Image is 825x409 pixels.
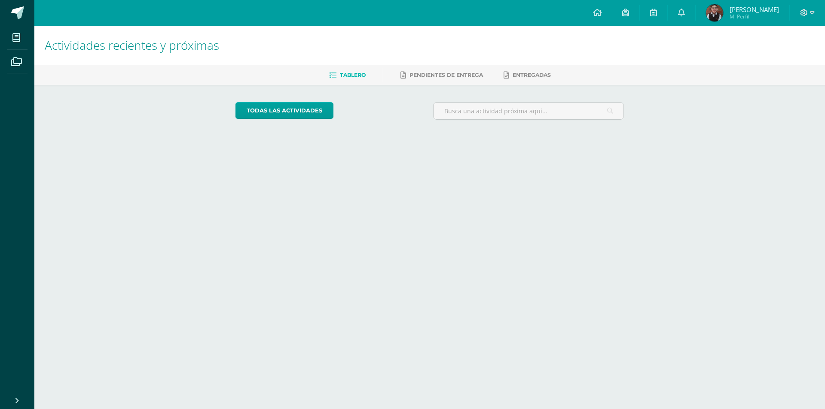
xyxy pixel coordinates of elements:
[340,72,366,78] span: Tablero
[730,5,779,14] span: [PERSON_NAME]
[235,102,333,119] a: todas las Actividades
[400,68,483,82] a: Pendientes de entrega
[329,68,366,82] a: Tablero
[513,72,551,78] span: Entregadas
[409,72,483,78] span: Pendientes de entrega
[434,103,624,119] input: Busca una actividad próxima aquí...
[504,68,551,82] a: Entregadas
[45,37,219,53] span: Actividades recientes y próximas
[706,4,723,21] img: 455bf766dc1d11c7e74e486f8cbc5a2b.png
[730,13,779,20] span: Mi Perfil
